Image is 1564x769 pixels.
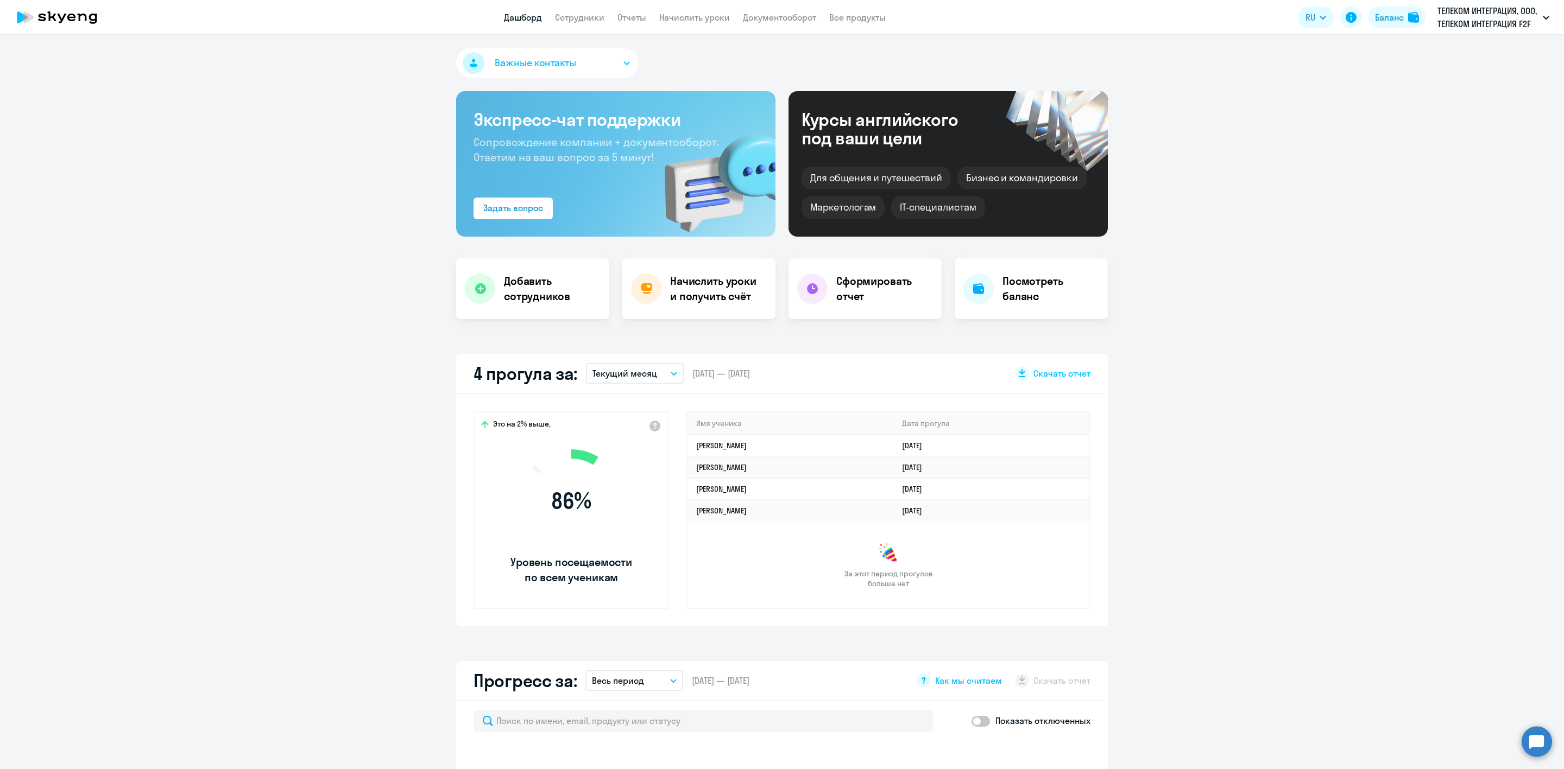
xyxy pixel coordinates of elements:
button: Задать вопрос [474,198,553,219]
img: balance [1408,12,1419,23]
p: ТЕЛЕКОМ ИНТЕГРАЦИЯ, ООО, ТЕЛЕКОМ ИНТЕГРАЦИЯ F2F [1437,4,1538,30]
span: Это на 2% выше, [493,419,551,432]
button: Балансbalance [1368,7,1426,28]
a: Сотрудники [555,12,604,23]
span: 86 % [509,488,634,514]
img: bg-img [649,115,775,237]
img: congrats [878,543,899,564]
p: Весь период [592,674,644,687]
a: [DATE] [902,441,931,450]
h3: Экспресс-чат поддержки [474,109,758,130]
h4: Посмотреть баланс [1002,274,1099,304]
p: Показать отключенных [995,714,1090,727]
a: Все продукты [829,12,886,23]
button: Важные контакты [456,48,639,78]
span: [DATE] — [DATE] [692,675,749,687]
button: ТЕЛЕКОМ ИНТЕГРАЦИЯ, ООО, ТЕЛЕКОМ ИНТЕГРАЦИЯ F2F [1432,4,1555,30]
a: Отчеты [617,12,646,23]
span: Уровень посещаемости по всем ученикам [509,555,634,585]
h2: Прогресс за: [474,670,577,691]
span: Важные контакты [495,56,576,70]
th: Дата прогула [893,412,1089,435]
div: IT-специалистам [891,196,985,219]
span: Как мы считаем [935,675,1002,687]
span: Сопровождение компании + документооборот. Ответим на ваш вопрос за 5 минут! [474,135,719,164]
a: [PERSON_NAME] [696,506,747,516]
p: Текущий месяц [592,367,657,380]
h4: Начислить уроки и получить счёт [670,274,765,304]
input: Поиск по имени, email, продукту или статусу [474,710,933,732]
span: RU [1306,11,1315,24]
button: RU [1298,7,1334,28]
button: Текущий месяц [586,363,684,384]
button: Весь период [585,670,683,691]
a: [DATE] [902,484,931,494]
a: Дашборд [504,12,542,23]
h4: Добавить сотрудников [504,274,601,304]
a: [DATE] [902,462,931,472]
div: Задать вопрос [483,201,543,214]
span: За этот период прогулов больше нет [843,569,934,588]
h2: 4 прогула за: [474,363,577,384]
div: Для общения и путешествий [802,167,951,189]
div: Курсы английского под ваши цели [802,110,987,147]
a: [PERSON_NAME] [696,441,747,450]
div: Маркетологам [802,196,885,219]
th: Имя ученика [688,412,893,435]
a: [DATE] [902,506,931,516]
h4: Сформировать отчет [836,274,933,304]
span: Скачать отчет [1033,367,1090,379]
a: Начислить уроки [659,12,730,23]
a: Документооборот [743,12,816,23]
span: [DATE] — [DATE] [692,367,750,379]
div: Бизнес и командировки [957,167,1087,189]
a: [PERSON_NAME] [696,484,747,494]
div: Баланс [1375,11,1404,24]
a: [PERSON_NAME] [696,462,747,472]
